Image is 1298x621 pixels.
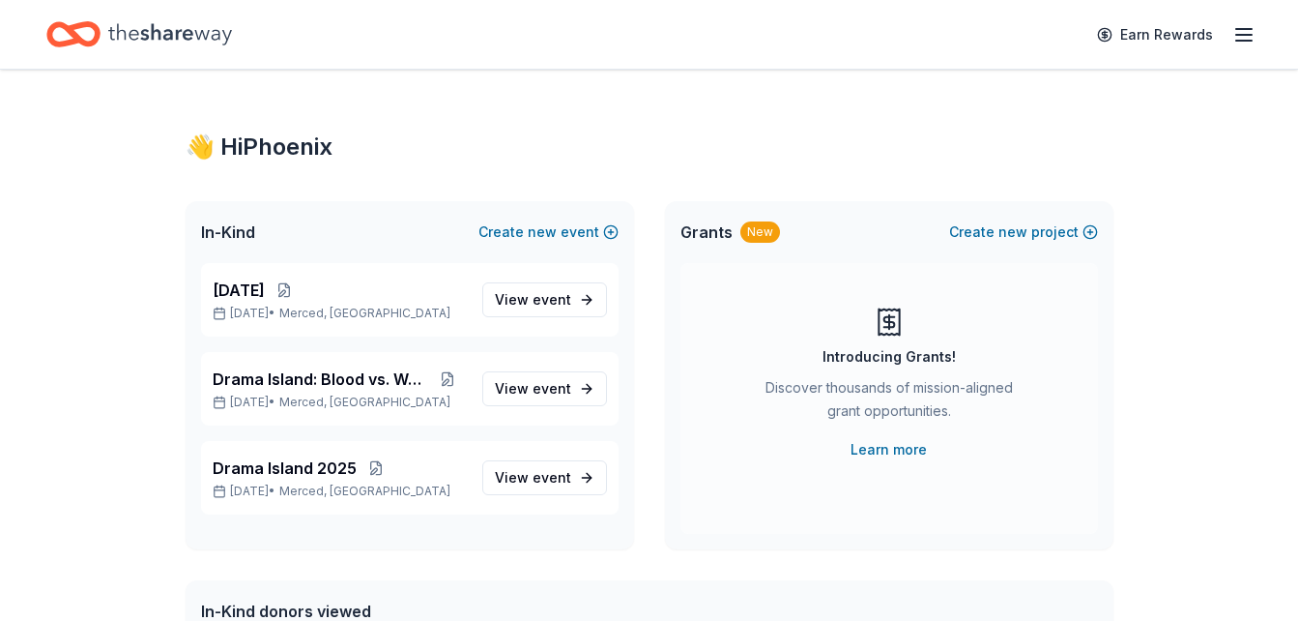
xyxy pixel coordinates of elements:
[279,306,450,321] span: Merced, [GEOGRAPHIC_DATA]
[851,438,927,461] a: Learn more
[1085,17,1225,52] a: Earn Rewards
[213,279,265,302] span: [DATE]
[186,132,1113,163] div: 👋 Hi Phoenix
[213,395,467,410] p: [DATE] •
[680,221,733,244] span: Grants
[213,457,357,480] span: Drama Island 2025
[213,306,467,321] p: [DATE] •
[495,288,571,311] span: View
[740,222,780,243] div: New
[949,221,1098,244] button: Createnewproject
[533,469,571,486] span: event
[822,345,956,369] div: Introducing Grants!
[279,395,450,410] span: Merced, [GEOGRAPHIC_DATA]
[758,376,1021,430] div: Discover thousands of mission-aligned grant opportunities.
[495,377,571,400] span: View
[533,291,571,308] span: event
[528,221,557,244] span: new
[213,484,467,499] p: [DATE] •
[478,221,619,244] button: Createnewevent
[533,380,571,397] span: event
[46,12,232,57] a: Home
[495,466,571,489] span: View
[482,282,607,317] a: View event
[998,221,1027,244] span: new
[482,460,607,495] a: View event
[213,368,430,391] span: Drama Island: Blood vs. Water
[482,371,607,406] a: View event
[201,221,255,244] span: In-Kind
[279,484,450,499] span: Merced, [GEOGRAPHIC_DATA]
